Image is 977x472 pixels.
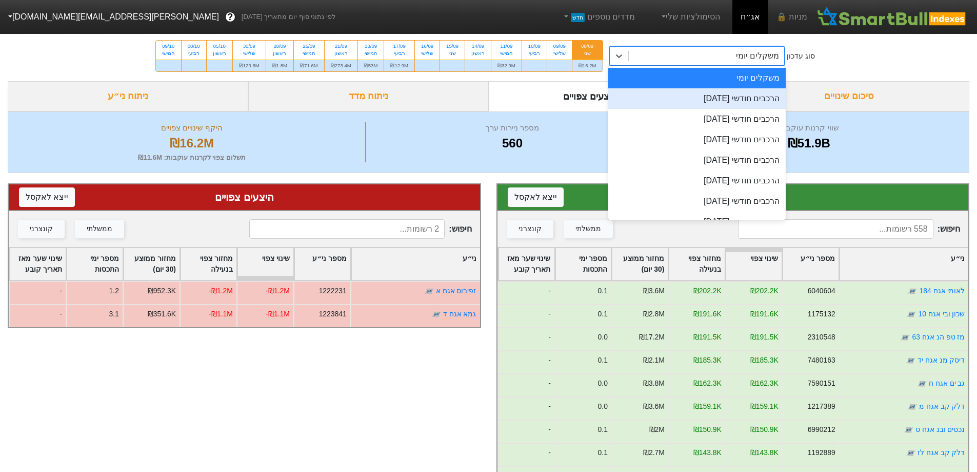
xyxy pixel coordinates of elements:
[919,402,965,410] a: דלק קב אגח מ
[10,248,66,280] div: Toggle SortBy
[421,50,433,57] div: שלישי
[489,81,729,111] div: ביקושים והיצעים צפויים
[390,43,408,50] div: 17/09
[75,220,124,238] button: ממשלתי
[209,309,233,319] div: -₪1.1M
[249,219,445,239] input: 2 רשומות...
[571,13,585,22] span: חדש
[368,122,656,134] div: מספר ניירות ערך
[643,286,664,296] div: ₪3.6M
[497,443,554,466] div: -
[497,304,554,327] div: -
[750,355,778,366] div: ₪185.3K
[227,10,233,24] span: ?
[300,50,318,57] div: חמישי
[915,425,965,433] a: נכסים ובנ אגח ט
[109,309,119,319] div: 3.1
[807,309,835,319] div: 1175132
[553,43,566,50] div: 09/09
[21,153,363,163] div: תשלום צפוי לקרנות עוקבות : ₪11.6M
[608,191,786,212] div: הרכבים חודשי [DATE]
[440,60,465,71] div: -
[67,248,123,280] div: Toggle SortBy
[608,68,786,88] div: משקלים יומי
[807,332,835,343] div: 2310548
[415,60,440,71] div: -
[597,355,607,366] div: 0.1
[787,51,815,62] div: סוג עדכון
[807,424,835,435] div: 6990212
[750,332,778,343] div: ₪191.5K
[331,43,351,50] div: 21/09
[9,281,66,304] div: -
[272,43,287,50] div: 28/09
[639,332,665,343] div: ₪17.2M
[750,378,778,389] div: ₪162.3K
[351,248,480,280] div: Toggle SortBy
[649,424,664,435] div: ₪2M
[182,60,206,71] div: -
[662,134,956,153] div: ₪51.9B
[840,248,968,280] div: Toggle SortBy
[207,60,232,71] div: -
[188,50,200,57] div: רביעי
[900,332,910,343] img: tase link
[608,212,786,232] div: הרכבים חודשי [DATE]
[319,309,347,319] div: 1223841
[508,187,564,207] button: ייצא לאקסל
[750,401,778,412] div: ₪159.1K
[272,50,287,57] div: ראשון
[917,356,965,364] a: דיסק מנ אגח יד
[181,248,236,280] div: Toggle SortBy
[358,60,384,71] div: ₪53M
[9,304,66,327] div: -
[294,248,350,280] div: Toggle SortBy
[390,50,408,57] div: רביעי
[528,43,541,50] div: 10/09
[497,327,554,350] div: -
[491,60,522,71] div: ₪32.9M
[575,223,601,235] div: ממשלתי
[608,109,786,129] div: הרכבים חודשי [DATE]
[162,43,175,50] div: 09/10
[30,223,53,235] div: קונצרני
[497,350,554,373] div: -
[807,286,835,296] div: 6040604
[237,248,293,280] div: Toggle SortBy
[555,248,611,280] div: Toggle SortBy
[300,43,318,50] div: 25/09
[248,81,489,111] div: ניתוח מדד
[918,310,965,318] a: שכון ובי אגח 10
[325,60,357,71] div: ₪273.4M
[364,50,378,57] div: חמישי
[750,309,778,319] div: ₪191.6K
[424,286,434,296] img: tase link
[497,50,515,57] div: חמישי
[19,187,75,207] button: ייצא לאקסל
[233,60,266,71] div: ₪129.6M
[436,287,476,295] a: זפירוס אגח א
[249,219,471,239] span: חיפוש :
[522,60,547,71] div: -
[655,7,724,27] a: הסימולציות שלי
[750,447,778,458] div: ₪143.8K
[213,50,226,57] div: ראשון
[507,220,553,238] button: קונצרני
[319,286,347,296] div: 1222231
[156,60,181,71] div: -
[579,43,596,50] div: 08/09
[912,333,965,341] a: מז טפ הנ אגח 63
[807,401,835,412] div: 1217389
[553,50,566,57] div: שלישי
[213,43,226,50] div: 05/10
[465,60,491,71] div: -
[736,50,779,62] div: משקלים יומי
[148,286,176,296] div: ₪952.3K
[124,248,180,280] div: Toggle SortBy
[242,12,335,22] span: לפי נתוני סוף יום מתאריך [DATE]
[807,447,835,458] div: 1192889
[807,378,835,389] div: 7590151
[87,223,112,235] div: ממשלתי
[471,50,485,57] div: ראשון
[239,50,260,57] div: שלישי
